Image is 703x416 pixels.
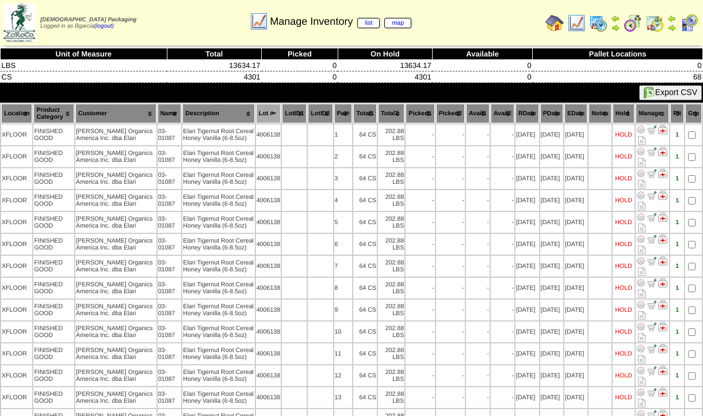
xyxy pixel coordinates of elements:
[378,146,404,167] td: 202.88 LBS
[647,344,656,353] img: Move
[256,256,281,277] td: 4006138
[638,202,645,210] i: Note
[636,169,645,178] img: Adjust
[685,104,702,123] th: Grp
[638,136,645,145] i: Note
[75,278,156,298] td: [PERSON_NAME] Organics America Inc. dba Elari
[615,175,632,182] div: HOLD
[1,104,32,123] th: Location
[378,322,404,342] td: 202.88 LBS
[436,146,465,167] td: -
[158,234,182,255] td: 03-01087
[353,190,377,211] td: 64 CS
[638,267,645,276] i: Note
[667,14,677,23] img: arrowleft.gif
[182,256,254,277] td: Elari Tigernut Root Cereal Honey Vanilla (6-8.5oz)
[658,278,667,288] img: Manage Hold
[589,104,612,123] th: Notes
[158,278,182,298] td: 03-01087
[671,153,683,160] div: 1
[647,235,656,244] img: Move
[433,60,533,71] td: 0
[250,12,268,31] img: line_graph.gif
[540,168,563,189] td: [DATE]
[624,14,642,32] img: calendarblend.gif
[436,234,465,255] td: -
[658,169,667,178] img: Manage Hold
[406,190,434,211] td: -
[658,322,667,331] img: Manage Hold
[353,104,377,123] th: Total1
[1,234,32,255] td: XFLOOR
[647,191,656,200] img: Move
[353,168,377,189] td: 64 CS
[515,168,539,189] td: [DATE]
[1,212,32,233] td: XFLOOR
[491,212,514,233] td: -
[671,263,683,270] div: 1
[158,212,182,233] td: 03-01087
[564,278,587,298] td: [DATE]
[491,104,514,123] th: Avail2
[406,168,434,189] td: -
[158,300,182,320] td: 03-01087
[613,104,635,123] th: Hold
[564,124,587,145] td: [DATE]
[564,168,587,189] td: [DATE]
[406,300,434,320] td: -
[270,16,411,28] span: Manage Inventory
[378,234,404,255] td: 202.88 LBS
[491,300,514,320] td: -
[647,213,656,222] img: Move
[256,104,281,123] th: Lot #
[378,278,404,298] td: 202.88 LBS
[256,146,281,167] td: 4006138
[406,234,434,255] td: -
[33,322,74,342] td: FINISHED GOOD
[338,48,433,60] th: On Hold
[158,343,182,364] td: 03-01087
[33,124,74,145] td: FINISHED GOOD
[334,190,353,211] td: 4
[564,212,587,233] td: [DATE]
[647,147,656,156] img: Move
[615,263,632,270] div: HOLD
[256,212,281,233] td: 4006138
[636,322,645,331] img: Adjust
[75,322,156,342] td: [PERSON_NAME] Organics America Inc. dba Elari
[436,190,465,211] td: -
[40,17,136,29] span: Logged in as Bgarcia
[33,343,74,364] td: FINISHED GOOD
[658,256,667,266] img: Manage Hold
[353,278,377,298] td: 64 CS
[75,104,156,123] th: Customer
[406,212,434,233] td: -
[491,234,514,255] td: -
[540,104,563,123] th: PDate
[636,213,645,222] img: Adjust
[658,300,667,309] img: Manage Hold
[615,241,632,248] div: HOLD
[466,322,490,342] td: -
[540,300,563,320] td: [DATE]
[182,234,254,255] td: Elari Tigernut Root Cereal Honey Vanilla (6-8.5oz)
[334,212,353,233] td: 5
[353,212,377,233] td: 64 CS
[638,245,645,254] i: Note
[636,191,645,200] img: Adjust
[658,235,667,244] img: Manage Hold
[564,322,587,342] td: [DATE]
[433,71,533,83] td: 0
[75,168,156,189] td: [PERSON_NAME] Organics America Inc. dba Elari
[611,23,620,32] img: arrowright.gif
[564,300,587,320] td: [DATE]
[1,60,167,71] td: LBS
[667,23,677,32] img: arrowright.gif
[334,104,353,123] th: Pal#
[334,234,353,255] td: 6
[158,190,182,211] td: 03-01087
[647,125,656,134] img: Move
[182,104,254,123] th: Description
[515,212,539,233] td: [DATE]
[540,124,563,145] td: [DATE]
